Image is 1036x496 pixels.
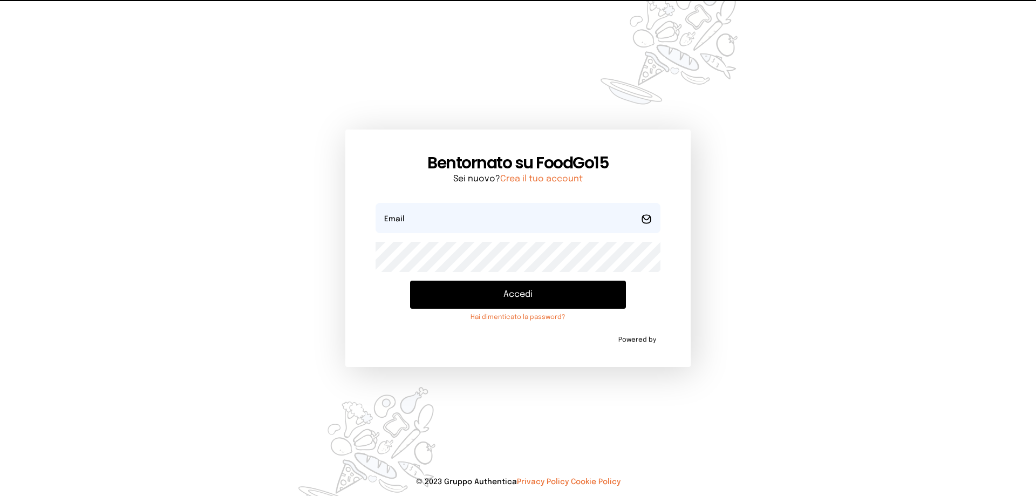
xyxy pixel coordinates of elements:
[376,173,660,186] p: Sei nuovo?
[500,174,583,184] a: Crea il tuo account
[17,477,1019,487] p: © 2023 Gruppo Authentica
[571,478,621,486] a: Cookie Policy
[517,478,569,486] a: Privacy Policy
[376,153,660,173] h1: Bentornato su FoodGo15
[618,336,656,344] span: Powered by
[410,313,626,322] a: Hai dimenticato la password?
[410,281,626,309] button: Accedi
